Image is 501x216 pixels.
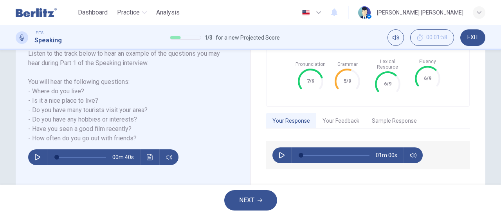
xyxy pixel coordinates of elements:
button: Analysis [153,5,183,20]
span: 1 / 3 [204,33,213,42]
span: Grammar [337,62,358,67]
span: Analysis [156,8,180,17]
text: 6/9 [424,75,431,81]
button: Click to see the audio transcription [144,149,156,165]
button: 00:01:58 [410,29,454,46]
h6: Listen to the track below to hear an example of the questions you may hear during Part 1 of the S... [28,49,228,143]
span: NEXT [239,195,254,206]
span: 00m 40s [112,149,140,165]
div: [PERSON_NAME] [PERSON_NAME] [377,8,463,17]
span: 00:01:58 [426,34,447,41]
text: 6/9 [384,81,391,87]
span: 01m 00s [376,147,404,163]
text: 5/9 [344,78,351,84]
button: Your Response [266,113,316,129]
img: Berlitz Latam logo [16,5,57,20]
img: en [301,10,311,16]
text: 7/9 [307,78,314,84]
span: Lexical Resource [370,59,405,70]
img: Profile picture [358,6,371,19]
span: Dashboard [78,8,108,17]
div: Hide [410,29,454,46]
span: Fluency [419,59,436,64]
h1: Speaking [34,36,62,45]
button: NEXT [224,190,277,211]
button: Dashboard [75,5,111,20]
div: Mute [387,29,404,46]
span: IELTS [34,30,43,36]
span: EXIT [467,34,479,41]
span: for a new Projected Score [216,33,280,42]
span: Practice [117,8,140,17]
a: Berlitz Latam logo [16,5,75,20]
div: basic tabs example [266,113,470,129]
button: Your Feedback [316,113,366,129]
button: Sample Response [366,113,423,129]
button: Practice [114,5,150,20]
span: Pronunciation [296,62,326,67]
button: EXIT [460,29,485,46]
